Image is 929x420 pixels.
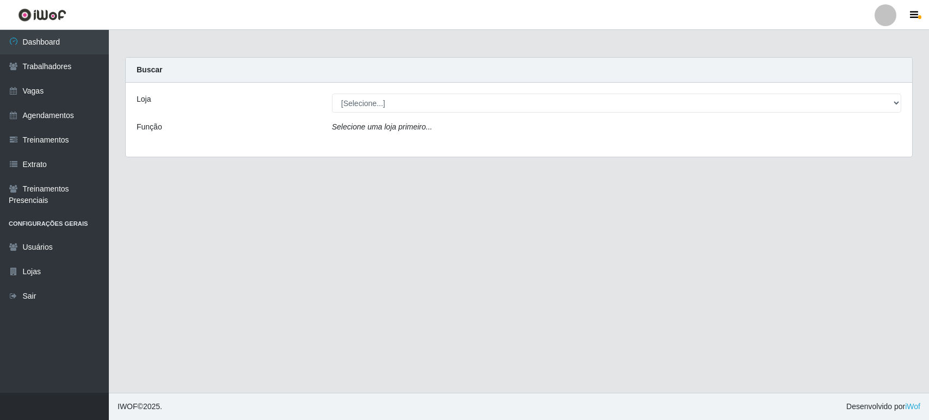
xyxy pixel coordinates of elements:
label: Loja [137,94,151,105]
span: IWOF [118,402,138,411]
span: © 2025 . [118,401,162,412]
strong: Buscar [137,65,162,74]
span: Desenvolvido por [846,401,920,412]
img: CoreUI Logo [18,8,66,22]
i: Selecione uma loja primeiro... [332,122,432,131]
a: iWof [905,402,920,411]
label: Função [137,121,162,133]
